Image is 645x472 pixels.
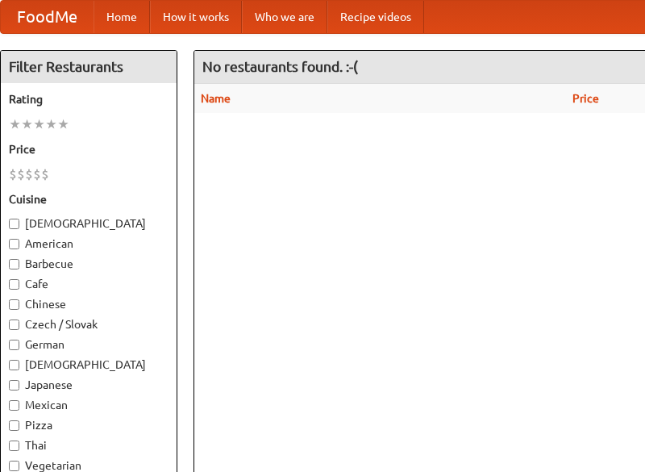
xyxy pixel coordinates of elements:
a: Price [572,92,599,105]
input: [DEMOGRAPHIC_DATA] [9,360,19,370]
label: Mexican [9,397,169,413]
input: Pizza [9,420,19,431]
a: FoodMe [1,1,94,33]
ng-pluralize: No restaurants found. :-( [202,59,358,74]
label: Cafe [9,276,169,292]
input: Japanese [9,380,19,391]
input: American [9,239,19,249]
a: Home [94,1,150,33]
input: German [9,340,19,350]
input: Chinese [9,299,19,310]
li: $ [33,165,41,183]
input: Cafe [9,279,19,290]
li: ★ [45,115,57,133]
input: Thai [9,441,19,451]
input: Vegetarian [9,461,19,471]
li: ★ [9,115,21,133]
li: $ [25,165,33,183]
li: ★ [21,115,33,133]
input: Mexican [9,400,19,411]
input: [DEMOGRAPHIC_DATA] [9,219,19,229]
li: ★ [57,115,69,133]
label: Chinese [9,296,169,312]
label: American [9,236,169,252]
a: Name [201,92,231,105]
li: ★ [33,115,45,133]
a: Who we are [242,1,327,33]
li: $ [9,165,17,183]
input: Barbecue [9,259,19,269]
a: Recipe videos [327,1,424,33]
h5: Cuisine [9,191,169,207]
a: How it works [150,1,242,33]
li: $ [41,165,49,183]
label: German [9,336,169,353]
label: [DEMOGRAPHIC_DATA] [9,357,169,373]
h5: Price [9,141,169,157]
label: Pizza [9,417,169,433]
h5: Rating [9,91,169,107]
label: Barbecue [9,256,169,272]
h4: Filter Restaurants [1,51,177,83]
label: Japanese [9,377,169,393]
label: Czech / Slovak [9,316,169,332]
input: Czech / Slovak [9,320,19,330]
li: $ [17,165,25,183]
label: Thai [9,437,169,453]
label: [DEMOGRAPHIC_DATA] [9,215,169,232]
